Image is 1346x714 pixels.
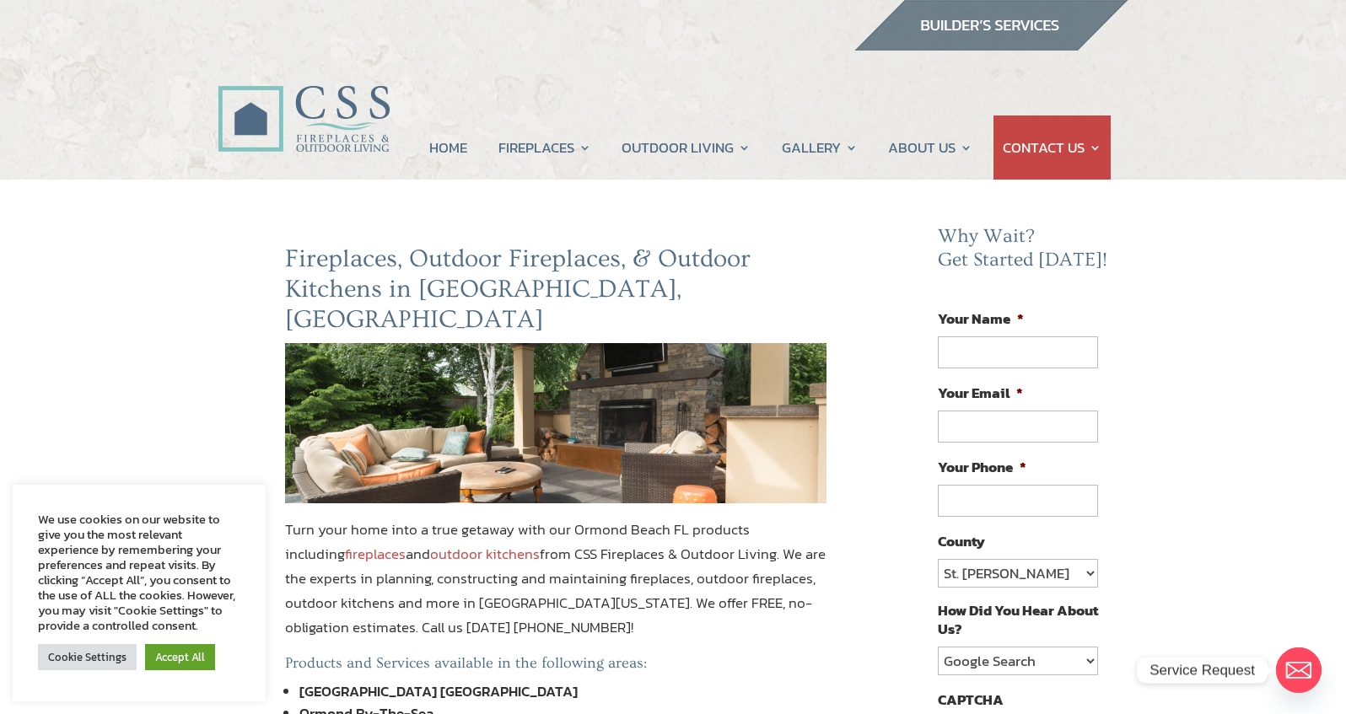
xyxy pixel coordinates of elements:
a: outdoor kitchens [430,543,540,565]
a: FIREPLACES [498,115,591,180]
h2: Why Wait? Get Started [DATE]! [938,225,1112,280]
h2: Fireplaces, Outdoor Fireplaces, & Outdoor Kitchens in [GEOGRAPHIC_DATA], [GEOGRAPHIC_DATA] [285,244,826,343]
a: Cookie Settings [38,644,137,670]
a: ABOUT US [888,115,972,180]
img: CSS Fireplaces & Outdoor Living (Formerly Construction Solutions & Supply)- Jacksonville Ormond B... [218,39,390,161]
a: GALLERY [782,115,858,180]
div: We use cookies on our website to give you the most relevant experience by remembering your prefer... [38,512,240,633]
label: Your Name [938,309,1024,328]
a: fireplaces [345,543,406,565]
label: CAPTCHA [938,690,1004,709]
a: OUTDOOR LIVING [622,115,751,180]
h5: Products and Services available in the following areas: [285,654,826,681]
label: Your Email [938,384,1023,402]
li: [GEOGRAPHIC_DATA] [GEOGRAPHIC_DATA] [299,680,826,702]
a: HOME [429,115,467,180]
label: County [938,532,985,550]
a: Email [1276,647,1322,693]
a: Accept All [145,644,215,670]
a: builder services construction supply [853,35,1128,56]
label: Your Phone [938,458,1026,476]
a: CONTACT US [1003,115,1101,180]
label: How Did You Hear About Us? [938,601,1098,638]
p: Turn your home into a true getaway with our Ormond Beach FL products including and from CSS Firep... [285,518,826,654]
img: ormond-beach-fl [285,343,826,503]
